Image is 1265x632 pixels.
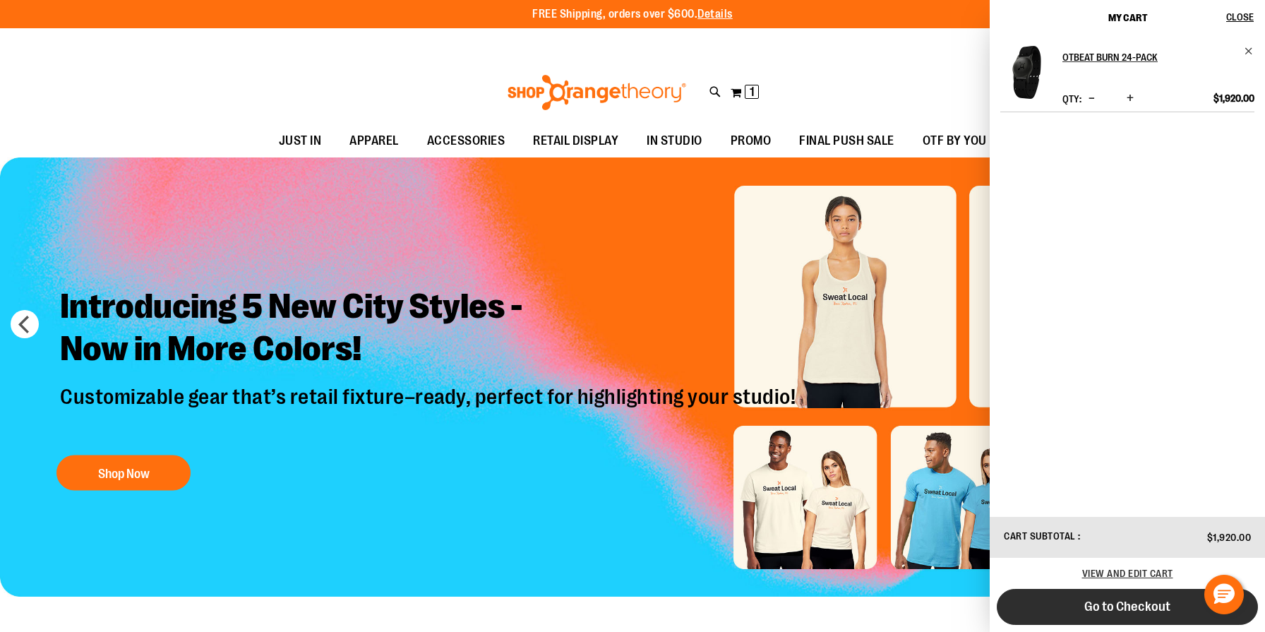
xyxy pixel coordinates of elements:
span: Go to Checkout [1084,599,1170,614]
span: 1 [750,85,755,99]
a: APPAREL [335,125,413,157]
img: OTbeat Burn 24-pack [1000,46,1053,99]
p: FREE Shipping, orders over $600. [532,6,733,23]
a: OTbeat Burn 24-pack [1062,46,1254,68]
a: OTF BY YOU [909,125,1001,157]
h2: OTbeat Burn 24-pack [1062,46,1235,68]
a: JUST IN [265,125,336,157]
button: Hello, have a question? Let’s chat. [1204,575,1244,614]
li: Product [1000,46,1254,112]
span: ACCESSORIES [427,125,505,157]
span: OTF BY YOU [923,125,987,157]
img: Shop Orangetheory [505,75,688,110]
a: FINAL PUSH SALE [785,125,909,157]
span: My Cart [1108,12,1147,23]
a: Details [697,8,733,20]
a: OTbeat Burn 24-pack [1000,46,1053,108]
span: FINAL PUSH SALE [799,125,894,157]
a: View and edit cart [1082,568,1173,579]
span: JUST IN [279,125,322,157]
p: Customizable gear that’s retail fixture–ready, perfect for highlighting your studio! [49,383,810,441]
span: $1,920.00 [1207,532,1252,543]
h2: Introducing 5 New City Styles - Now in More Colors! [49,274,810,383]
button: prev [11,310,39,338]
span: PROMO [731,125,772,157]
a: RETAIL DISPLAY [519,125,632,157]
label: Qty [1062,93,1081,105]
a: Introducing 5 New City Styles -Now in More Colors! Customizable gear that’s retail fixture–ready,... [49,274,810,497]
span: RETAIL DISPLAY [533,125,618,157]
button: Increase product quantity [1123,92,1137,106]
a: PROMO [717,125,786,157]
a: IN STUDIO [632,125,717,157]
span: $1,920.00 [1213,92,1254,105]
span: IN STUDIO [647,125,702,157]
a: ACCESSORIES [413,125,520,157]
span: Close [1226,11,1254,23]
button: Go to Checkout [997,589,1258,625]
button: Decrease product quantity [1085,92,1098,106]
span: Cart Subtotal [1004,530,1076,542]
button: Shop Now [56,455,191,490]
a: Remove item [1244,46,1254,56]
span: APPAREL [349,125,399,157]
